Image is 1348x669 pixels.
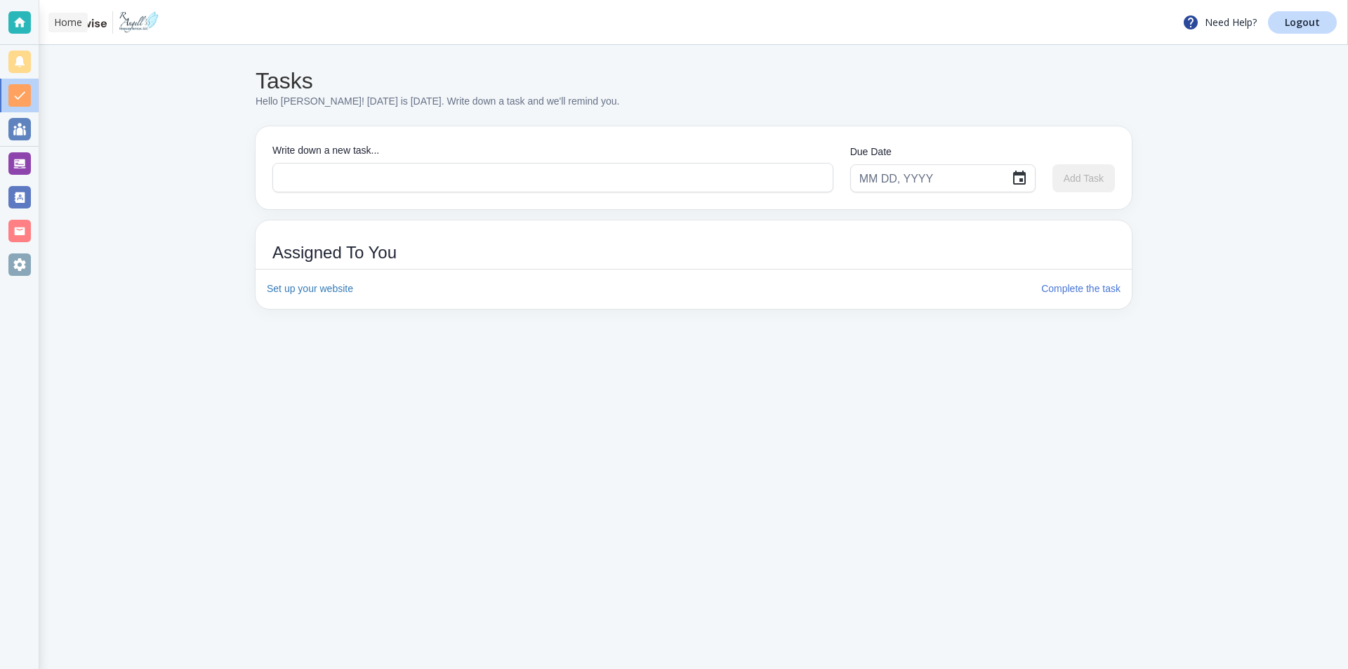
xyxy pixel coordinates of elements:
img: R. Angell's Homecare Services LLC [119,11,159,34]
span: Assigned To You [272,243,1115,263]
p: Logout [1285,18,1320,27]
h4: Tasks [256,67,620,94]
a: Logout [1268,11,1337,34]
input: MM DD, YYYY [859,165,1000,192]
p: Home [54,15,82,29]
h6: Set up your website [267,281,1030,297]
p: Hello [PERSON_NAME]! [DATE] is [DATE]. Write down a task and we'll remind you. [256,94,620,110]
span: Enter a title [1052,164,1115,192]
h6: Complete the task [1041,281,1121,297]
a: Set up your websiteComplete the task [256,270,1132,309]
p: Need Help? [1182,14,1257,31]
button: Choose date [1005,164,1033,192]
